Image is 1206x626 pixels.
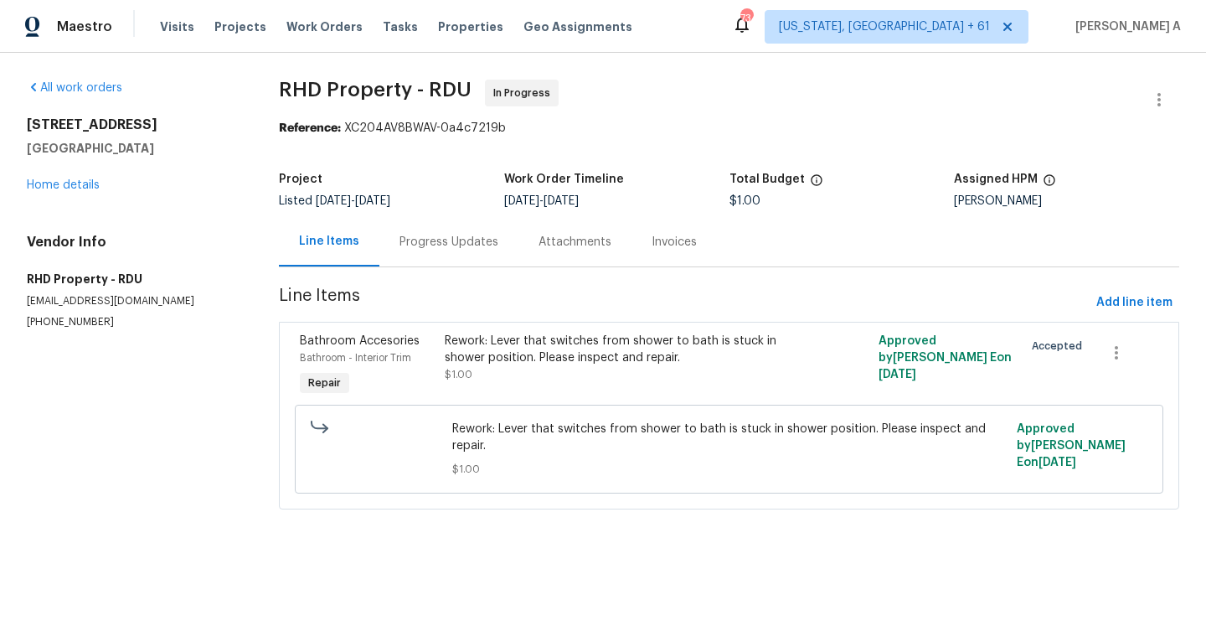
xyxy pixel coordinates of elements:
span: Visits [160,18,194,35]
span: Listed [279,195,390,207]
div: Attachments [539,234,611,251]
span: Geo Assignments [523,18,632,35]
h5: [GEOGRAPHIC_DATA] [27,140,239,157]
div: Progress Updates [399,234,498,251]
span: [DATE] [355,195,390,207]
h5: RHD Property - RDU [27,271,239,287]
span: $1.00 [729,195,760,207]
span: Bathroom Accesories [300,335,420,347]
span: The total cost of line items that have been proposed by Opendoor. This sum includes line items th... [810,173,823,195]
h5: Total Budget [729,173,805,185]
span: Approved by [PERSON_NAME] E on [1017,423,1126,468]
span: Approved by [PERSON_NAME] E on [879,335,1012,380]
span: $1.00 [452,461,1007,478]
h4: Vendor Info [27,234,239,251]
span: Accepted [1032,338,1089,354]
h5: Assigned HPM [954,173,1038,185]
b: Reference: [279,122,341,134]
span: RHD Property - RDU [279,80,472,100]
div: Line Items [299,233,359,250]
span: Repair [301,375,348,391]
h5: Work Order Timeline [504,173,624,185]
span: - [504,195,579,207]
p: [EMAIL_ADDRESS][DOMAIN_NAME] [27,294,239,308]
span: In Progress [493,85,557,101]
div: Rework: Lever that switches from shower to bath is stuck in shower position. Please inspect and r... [445,333,796,366]
span: Rework: Lever that switches from shower to bath is stuck in shower position. Please inspect and r... [452,421,1007,454]
div: XC204AV8BWAV-0a4c7219b [279,120,1179,137]
span: The hpm assigned to this work order. [1043,173,1056,195]
span: [DATE] [879,369,916,380]
button: Add line item [1090,287,1179,318]
span: [US_STATE], [GEOGRAPHIC_DATA] + 61 [779,18,990,35]
span: [DATE] [504,195,539,207]
span: $1.00 [445,370,472,380]
h5: Project [279,173,322,185]
span: [PERSON_NAME] A [1069,18,1181,35]
a: Home details [27,179,100,191]
h2: [STREET_ADDRESS] [27,116,239,133]
span: Maestro [57,18,112,35]
span: [DATE] [544,195,579,207]
span: Work Orders [286,18,363,35]
p: [PHONE_NUMBER] [27,315,239,329]
span: Projects [214,18,266,35]
span: Properties [438,18,503,35]
a: All work orders [27,82,122,94]
div: [PERSON_NAME] [954,195,1179,207]
span: - [316,195,390,207]
div: 734 [740,10,752,27]
div: Invoices [652,234,697,251]
span: Tasks [383,21,418,33]
span: [DATE] [1038,457,1076,468]
span: Line Items [279,287,1090,318]
span: Add line item [1096,292,1172,313]
span: [DATE] [316,195,351,207]
span: Bathroom - Interior Trim [300,353,411,363]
